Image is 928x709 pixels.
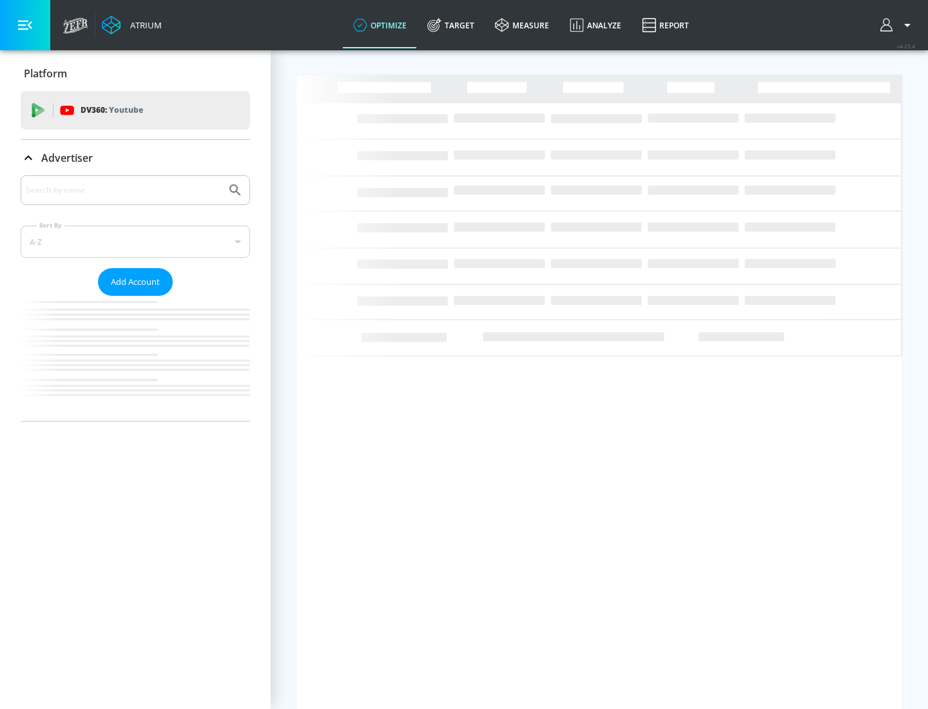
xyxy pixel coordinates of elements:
a: Atrium [102,15,162,35]
a: optimize [343,2,417,48]
div: Advertiser [21,140,250,176]
a: Target [417,2,485,48]
nav: list of Advertiser [21,296,250,421]
span: v 4.25.4 [897,43,915,50]
div: DV360: Youtube [21,91,250,130]
p: Advertiser [41,151,93,165]
div: Atrium [125,19,162,31]
a: Analyze [559,2,632,48]
p: Youtube [109,103,143,117]
a: measure [485,2,559,48]
div: Platform [21,55,250,92]
input: Search by name [26,182,221,199]
p: DV360: [81,103,143,117]
div: A-Z [21,226,250,258]
a: Report [632,2,699,48]
span: Add Account [111,275,160,289]
p: Platform [24,66,67,81]
div: Advertiser [21,175,250,421]
button: Add Account [98,268,173,296]
label: Sort By [37,221,64,229]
